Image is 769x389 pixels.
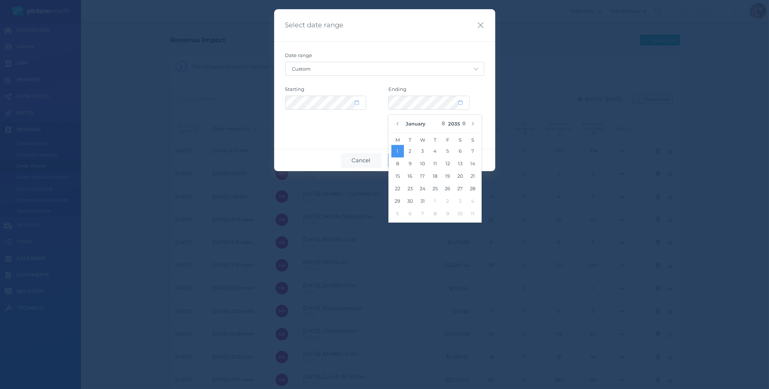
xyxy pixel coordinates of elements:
button: 31 [416,195,429,208]
button: 24 [416,183,429,195]
button: 2 [404,145,416,158]
span: T [429,135,441,145]
button: 20 [454,170,466,183]
button: 12 [441,158,454,170]
button: 7 [416,208,429,220]
button: 27 [454,183,466,195]
button: Close [477,20,484,30]
button: 25 [429,183,441,195]
button: 18 [429,170,441,183]
span: F [441,135,454,145]
button: Apply [388,153,429,168]
span: T [404,135,416,145]
button: 21 [466,170,479,183]
button: 8 [391,158,404,170]
button: 10 [416,158,429,170]
button: 14 [466,158,479,170]
button: 2 [441,195,454,208]
button: 9 [404,158,416,170]
span: Select date range [285,21,344,29]
button: 26 [441,183,454,195]
span: Cancel [348,157,374,164]
button: 16 [404,170,416,183]
button: 6 [404,208,416,220]
span: W [416,135,429,145]
button: 1 [391,145,404,158]
span: S [466,135,479,145]
button: 29 [391,195,404,208]
button: 3 [454,195,466,208]
label: Starting [285,86,381,96]
button: 4 [429,145,441,158]
button: 15 [391,170,404,183]
button: 5 [441,145,454,158]
button: 11 [429,158,441,170]
label: Date range [285,52,484,62]
span: S [454,135,466,145]
button: 7 [466,145,479,158]
button: 9 [441,208,454,220]
button: 5 [391,208,404,220]
button: 10 [454,208,466,220]
button: Cancel [341,153,381,168]
button: 13 [454,158,466,170]
span: M [391,135,404,145]
button: 17 [416,170,429,183]
button: 4 [466,195,479,208]
button: 6 [454,145,466,158]
button: 22 [391,183,404,195]
button: 1 [429,195,441,208]
button: 3 [416,145,429,158]
button: 23 [404,183,416,195]
button: 8 [429,208,441,220]
button: 30 [404,195,416,208]
label: Ending [388,86,484,96]
button: 28 [466,183,479,195]
button: 11 [466,208,479,220]
button: 19 [441,170,454,183]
